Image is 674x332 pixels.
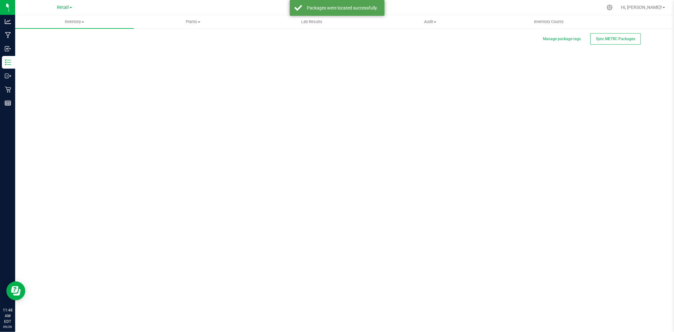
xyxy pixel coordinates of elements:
inline-svg: Inventory [5,59,11,65]
div: Manage settings [606,4,614,10]
inline-svg: Manufacturing [5,32,11,38]
inline-svg: Analytics [5,18,11,25]
a: Plants [134,15,252,28]
a: Inventory [15,15,134,28]
button: Sync METRC Packages [590,33,641,45]
a: Inventory Counts [489,15,608,28]
span: Plants [134,19,252,25]
inline-svg: Retail [5,86,11,93]
inline-svg: Inbound [5,46,11,52]
inline-svg: Reports [5,100,11,106]
iframe: Resource center [6,281,25,300]
span: Inventory [15,19,134,25]
button: Manage package tags [543,36,581,42]
span: Inventory Counts [525,19,572,25]
inline-svg: Outbound [5,73,11,79]
span: Lab Results [293,19,331,25]
a: Lab Results [252,15,371,28]
span: Hi, [PERSON_NAME]! [621,5,662,10]
span: Audit [371,19,489,25]
p: 09/26 [3,324,12,329]
p: 11:48 AM EDT [3,307,12,324]
span: Retail [57,5,69,10]
a: Audit [371,15,489,28]
div: Packages were located successfully. [306,5,380,11]
span: Sync METRC Packages [596,37,635,41]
